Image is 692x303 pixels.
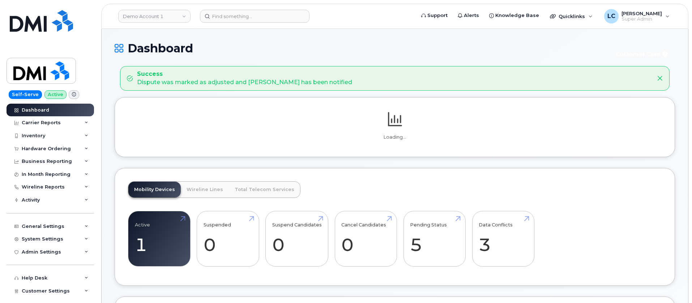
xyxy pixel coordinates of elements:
a: Suspended 0 [204,215,252,263]
p: Loading... [128,134,662,140]
a: Data Conflicts 3 [479,215,527,263]
a: Pending Status 5 [410,215,459,263]
strong: Success [137,70,352,78]
div: Dispute was marked as adjusted and [PERSON_NAME] has been notified [137,70,352,87]
h1: Dashboard [115,42,606,55]
a: Cancel Candidates 0 [341,215,390,263]
button: Customer Card [610,48,675,60]
a: Suspend Candidates 0 [272,215,322,263]
a: Total Telecom Services [229,182,300,198]
a: Mobility Devices [128,182,181,198]
a: Active 1 [135,215,184,263]
a: Wireline Lines [181,182,229,198]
